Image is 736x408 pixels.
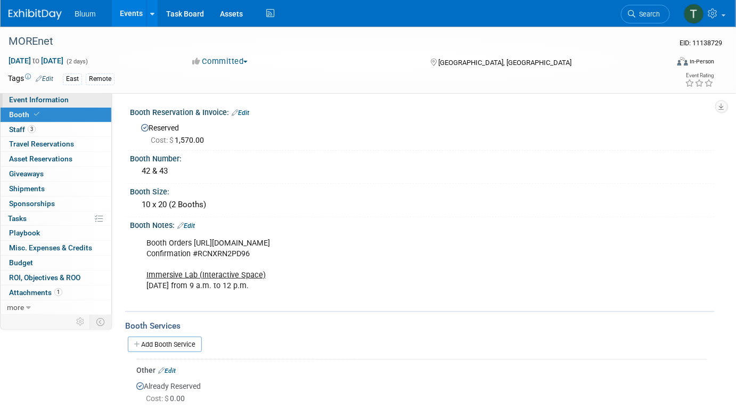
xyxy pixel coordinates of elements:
span: Budget [9,258,33,267]
span: [GEOGRAPHIC_DATA], [GEOGRAPHIC_DATA] [439,59,572,67]
a: Asset Reservations [1,152,111,166]
a: Edit [158,367,176,374]
div: MOREnet [5,32,655,51]
span: (2 days) [66,58,88,65]
div: Booth Services [125,320,715,332]
button: Committed [189,56,252,67]
a: Sponsorships [1,197,111,211]
a: Booth [1,108,111,122]
td: Tags [8,73,53,85]
span: Giveaways [9,169,44,178]
span: Attachments [9,288,62,297]
a: Staff3 [1,123,111,137]
div: East [63,74,82,85]
a: more [1,300,111,315]
div: Event Rating [685,73,714,78]
span: 1,570.00 [151,136,208,144]
div: Other [136,365,707,376]
img: Taylor Bradley [684,4,704,24]
a: Shipments [1,182,111,196]
div: Remote [86,74,115,85]
span: 0.00 [146,394,189,403]
span: Event ID: 11138729 [680,39,723,47]
u: Immersive Lab (Interactive Space) [146,271,266,280]
a: Event Information [1,93,111,107]
i: Booth reservation complete [34,111,39,117]
a: Travel Reservations [1,137,111,151]
span: Staff [9,125,36,134]
a: Edit [36,75,53,83]
img: Format-Inperson.png [677,57,688,66]
a: Search [621,5,670,23]
a: Edit [177,222,195,230]
a: Edit [232,109,249,117]
td: Personalize Event Tab Strip [71,315,90,329]
span: 3 [28,125,36,133]
span: 1 [54,288,62,296]
span: Shipments [9,184,45,193]
span: Misc. Expenses & Credits [9,243,92,252]
img: ExhibitDay [9,9,62,20]
span: Booth [9,110,42,119]
span: more [7,303,24,312]
div: Booth Orders [URL][DOMAIN_NAME] Confirmation #RCNXRN2PD96 [DATE] from 9 a.m. to 12 p.m. [139,233,601,307]
div: Booth Reservation & Invoice: [130,104,715,118]
span: Search [635,10,660,18]
a: Misc. Expenses & Credits [1,241,111,255]
a: Playbook [1,226,111,240]
span: [DATE] [DATE] [8,56,64,66]
span: to [31,56,41,65]
div: 42 & 43 [138,163,707,179]
span: Cost: $ [151,136,175,144]
span: Asset Reservations [9,154,72,163]
span: Sponsorships [9,199,55,208]
span: ROI, Objectives & ROO [9,273,80,282]
a: Attachments1 [1,285,111,300]
a: Tasks [1,211,111,226]
div: In-Person [690,58,715,66]
div: Event Format [610,55,715,71]
span: Tasks [8,214,27,223]
a: Add Booth Service [128,337,202,352]
a: Giveaways [1,167,111,181]
a: ROI, Objectives & ROO [1,271,111,285]
span: Bluum [75,10,96,18]
span: Travel Reservations [9,140,74,148]
div: 10 x 20 (2 Booths) [138,197,707,213]
div: Reserved [138,120,707,145]
span: Event Information [9,95,69,104]
div: Booth Number: [130,151,715,164]
div: Booth Size: [130,184,715,197]
div: Booth Notes: [130,217,715,231]
span: Cost: $ [146,394,170,403]
span: Playbook [9,229,40,237]
a: Budget [1,256,111,270]
td: Toggle Event Tabs [90,315,112,329]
